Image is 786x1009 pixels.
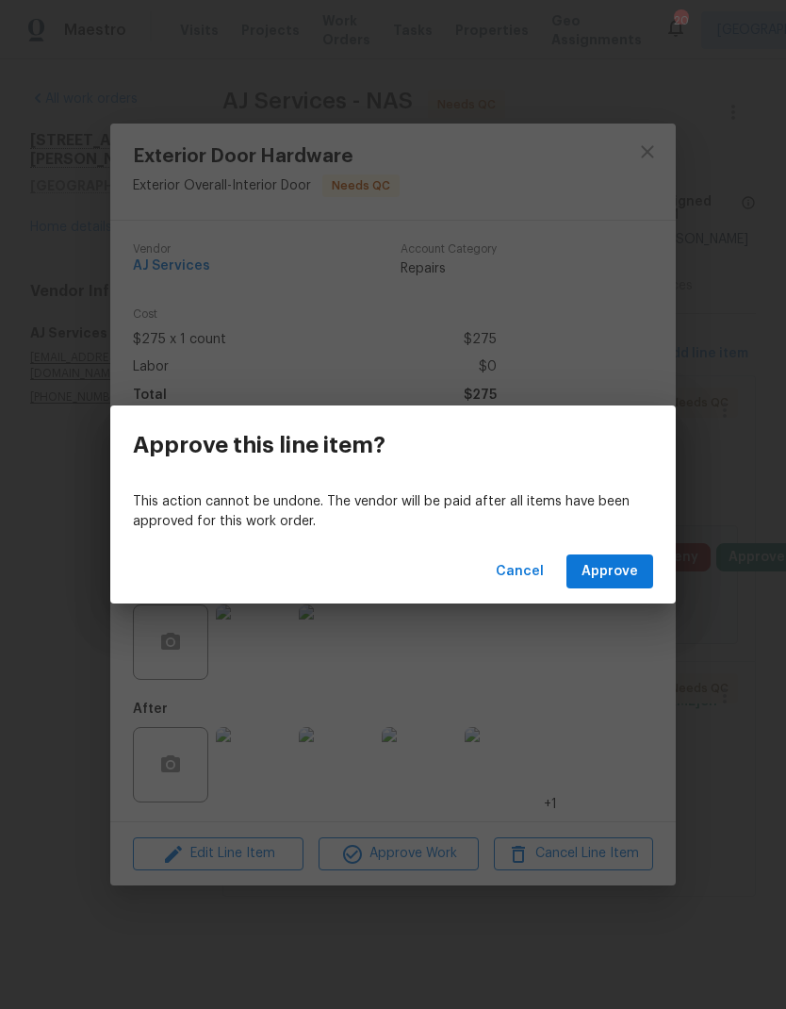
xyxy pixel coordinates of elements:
[133,432,385,458] h3: Approve this line item?
[581,560,638,584] span: Approve
[488,554,551,589] button: Cancel
[566,554,653,589] button: Approve
[133,492,653,532] p: This action cannot be undone. The vendor will be paid after all items have been approved for this...
[496,560,544,584] span: Cancel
